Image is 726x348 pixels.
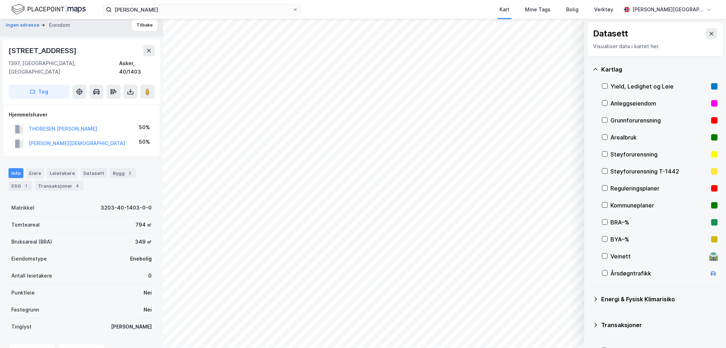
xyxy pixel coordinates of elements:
div: 50% [139,123,150,132]
div: [PERSON_NAME][GEOGRAPHIC_DATA] [632,5,703,14]
iframe: Chat Widget [691,314,726,348]
div: Mine Tags [525,5,551,14]
div: Kontrollprogram for chat [691,314,726,348]
div: Eiere [26,168,44,178]
input: Søk på adresse, matrikkel, gårdeiere, leietakere eller personer [112,4,292,15]
div: Energi & Fysisk Klimarisiko [601,295,717,303]
div: Enebolig [130,255,152,263]
div: Info [9,168,23,178]
div: Hjemmelshaver [9,110,154,119]
button: Tag [9,85,69,99]
div: Antall leietakere [11,272,52,280]
div: 794 ㎡ [135,221,152,229]
div: Veinett [610,252,706,261]
button: Tilbake [132,19,157,31]
div: Festegrunn [11,306,39,314]
div: [PERSON_NAME] [111,323,152,331]
div: Grunnforurensning [610,116,708,125]
div: Datasett [80,168,107,178]
div: Tomteareal [11,221,40,229]
div: Kommuneplaner [610,201,708,210]
div: Yield, Ledighet og Leie [610,82,708,91]
div: [STREET_ADDRESS] [9,45,78,56]
div: Asker, 40/1403 [119,59,155,76]
div: Støyforurensning T-1442 [610,167,708,176]
div: Anleggseiendom [610,99,708,108]
div: Bygg [110,168,136,178]
div: Bruksareal (BRA) [11,238,52,246]
button: Ingen adresse [6,22,41,29]
div: 0 [148,272,152,280]
div: 1 [22,182,29,189]
div: Leietakere [47,168,78,178]
div: 1397, [GEOGRAPHIC_DATA], [GEOGRAPHIC_DATA] [9,59,119,76]
div: Verktøy [594,5,613,14]
div: BYA–% [610,235,708,244]
div: Bolig [566,5,579,14]
div: Datasett [593,28,628,39]
div: Punktleie [11,289,35,297]
div: 4 [74,182,81,189]
div: Årsdøgntrafikk [610,269,706,278]
div: Matrikkel [11,204,34,212]
div: 50% [139,138,150,146]
img: logo.f888ab2527a4732fd821a326f86c7f29.svg [11,3,86,16]
div: Arealbruk [610,133,708,142]
div: Kartlag [601,65,717,74]
div: Transaksjoner [35,181,84,191]
div: Reguleringsplaner [610,184,708,193]
div: Nei [144,289,152,297]
div: 3203-40-1403-0-0 [101,204,152,212]
div: Visualiser data i kartet her. [593,42,717,51]
div: 🛣️ [709,252,718,261]
div: Eiendom [49,21,70,29]
div: 2 [126,170,133,177]
div: Transaksjoner [601,321,717,329]
div: Eiendomstype [11,255,47,263]
div: Kart [499,5,509,14]
div: 349 ㎡ [135,238,152,246]
div: ESG [9,181,32,191]
div: BRA–% [610,218,708,227]
div: Støyforurensning [610,150,708,159]
div: Nei [144,306,152,314]
div: Tinglyst [11,323,32,331]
